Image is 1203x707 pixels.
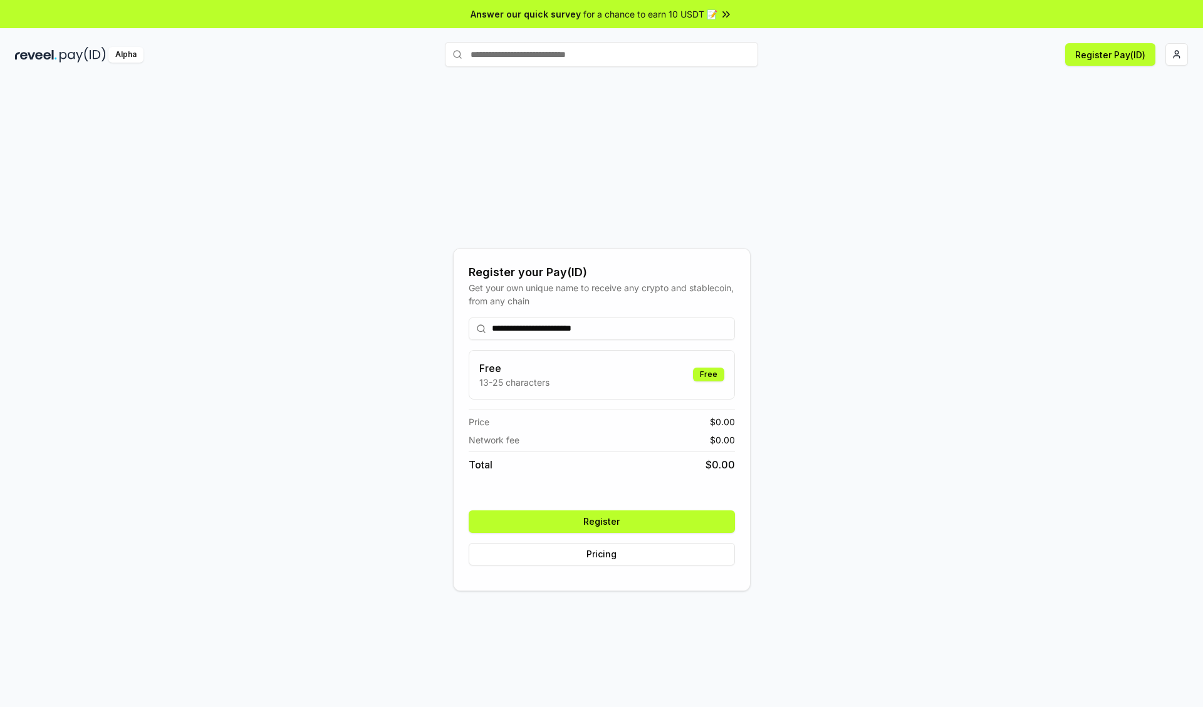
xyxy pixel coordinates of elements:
[479,361,549,376] h3: Free
[479,376,549,389] p: 13-25 characters
[710,415,735,428] span: $ 0.00
[583,8,717,21] span: for a chance to earn 10 USDT 📝
[469,433,519,446] span: Network fee
[15,47,57,63] img: reveel_dark
[469,510,735,533] button: Register
[469,281,735,307] div: Get your own unique name to receive any crypto and stablecoin, from any chain
[469,264,735,281] div: Register your Pay(ID)
[706,457,735,472] span: $ 0.00
[693,368,724,381] div: Free
[471,8,581,21] span: Answer our quick survey
[710,433,735,446] span: $ 0.00
[60,47,106,63] img: pay_id
[469,415,489,428] span: Price
[1065,43,1155,66] button: Register Pay(ID)
[469,457,492,472] span: Total
[469,543,735,565] button: Pricing
[108,47,143,63] div: Alpha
